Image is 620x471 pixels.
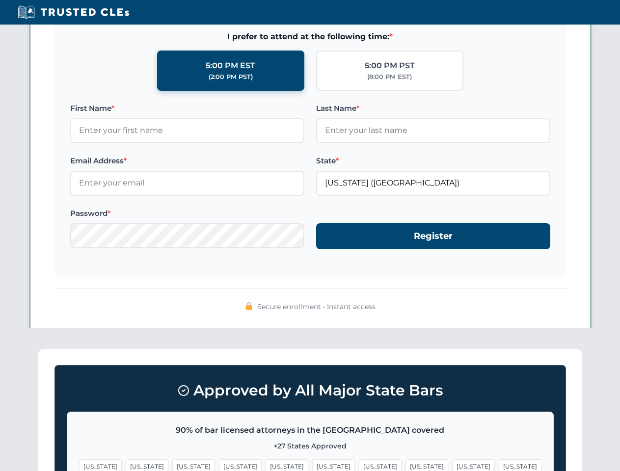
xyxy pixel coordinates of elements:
[70,30,550,43] span: I prefer to attend at the following time:
[15,5,132,20] img: Trusted CLEs
[70,208,304,219] label: Password
[367,72,412,82] div: (8:00 PM EST)
[209,72,253,82] div: (2:00 PM PST)
[70,118,304,143] input: Enter your first name
[70,155,304,167] label: Email Address
[79,441,541,451] p: +27 States Approved
[206,59,255,72] div: 5:00 PM EST
[257,301,376,312] span: Secure enrollment • Instant access
[67,377,554,404] h3: Approved by All Major State Bars
[365,59,415,72] div: 5:00 PM PST
[79,424,541,437] p: 90% of bar licensed attorneys in the [GEOGRAPHIC_DATA] covered
[316,171,550,195] input: Florida (FL)
[245,302,253,310] img: 🔒
[316,155,550,167] label: State
[70,103,304,114] label: First Name
[316,118,550,143] input: Enter your last name
[316,223,550,249] button: Register
[70,171,304,195] input: Enter your email
[316,103,550,114] label: Last Name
